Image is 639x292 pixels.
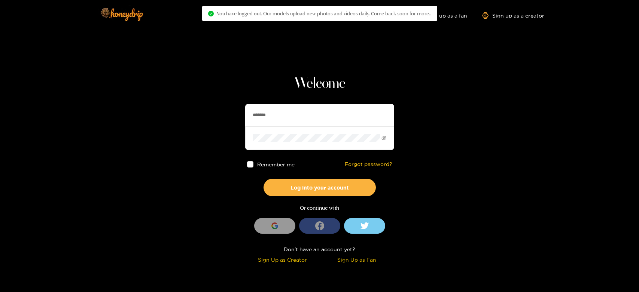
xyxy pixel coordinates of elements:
div: Don't have an account yet? [245,245,394,253]
span: You have logged out. Our models upload new photos and videos daily. Come back soon for more.. [217,10,431,16]
span: eye-invisible [381,136,386,141]
div: Or continue with [245,204,394,212]
button: Log into your account [264,179,376,196]
span: check-circle [208,11,214,16]
span: Remember me [257,162,294,167]
div: Sign Up as Fan [322,255,392,264]
h1: Welcome [245,75,394,93]
a: Sign up as a fan [416,12,467,19]
div: Sign Up as Creator [247,255,318,264]
a: Forgot password? [345,161,392,167]
a: Sign up as a creator [482,12,544,19]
